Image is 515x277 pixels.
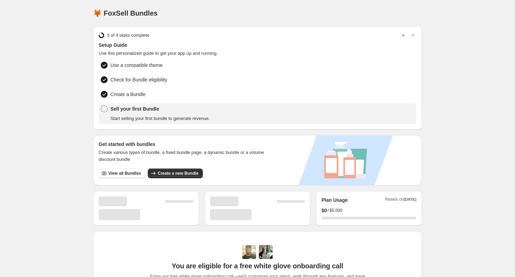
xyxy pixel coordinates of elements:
[110,91,145,98] span: Create a Bundle
[107,32,150,39] span: 3 of 4 tasks complete
[242,245,256,259] img: Adi
[322,207,416,214] div: /
[99,149,271,163] span: Create various types of bundle, a fixed bundle page, a dynamic bundle or a volume discount bundle
[259,245,273,259] img: Prakhar
[322,207,327,214] span: $ 0
[110,62,163,69] span: Use a compatible theme
[385,197,417,204] span: Resets on
[110,105,210,112] span: Sell your first Bundle
[329,208,342,213] span: $5,000
[108,171,141,176] span: View all Bundles
[99,168,145,178] button: View all Bundles
[110,76,167,83] span: Check for Bundle eligibility
[148,168,202,178] button: Create a new Bundle
[404,197,416,201] span: [DATE]
[172,262,343,270] span: You are eligible for a free white glove onboarding call
[99,42,416,49] span: Setup Guide
[110,115,210,122] span: Start selling your first bundle to generate revenue.
[99,141,271,148] h3: Get started with bundles
[99,50,416,57] span: Use this personalized guide to get your app up and running.
[93,9,157,17] h1: 🦊 FoxSell Bundles
[157,171,198,176] span: Create a new Bundle
[322,197,347,204] h2: Plan Usage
